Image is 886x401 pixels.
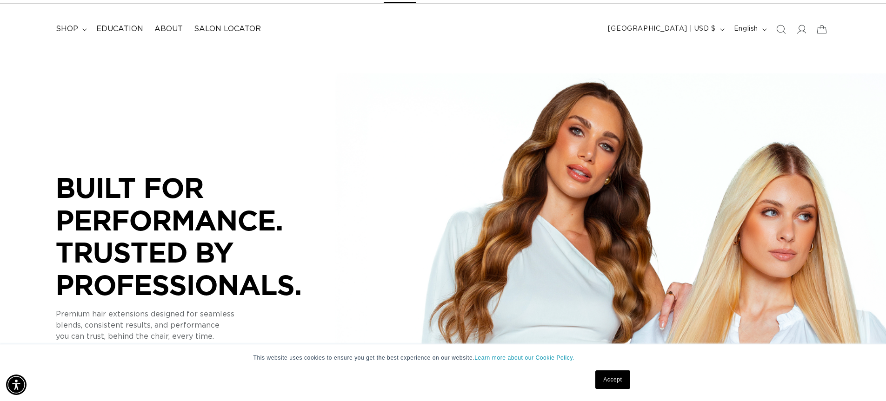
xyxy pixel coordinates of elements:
[602,20,728,38] button: [GEOGRAPHIC_DATA] | USD $
[253,354,633,362] p: This website uses cookies to ensure you get the best experience on our website.
[734,24,758,34] span: English
[194,24,261,34] span: Salon Locator
[56,24,78,34] span: shop
[728,20,771,38] button: English
[149,19,188,39] a: About
[56,309,335,342] p: Premium hair extensions designed for seamless blends, consistent results, and performance you can...
[188,19,266,39] a: Salon Locator
[50,19,91,39] summary: shop
[154,24,183,34] span: About
[56,171,335,301] p: BUILT FOR PERFORMANCE. TRUSTED BY PROFESSIONALS.
[595,370,630,389] a: Accept
[6,375,27,395] div: Accessibility Menu
[771,19,791,39] summary: Search
[474,355,574,361] a: Learn more about our Cookie Policy.
[96,24,143,34] span: Education
[91,19,149,39] a: Education
[608,24,716,34] span: [GEOGRAPHIC_DATA] | USD $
